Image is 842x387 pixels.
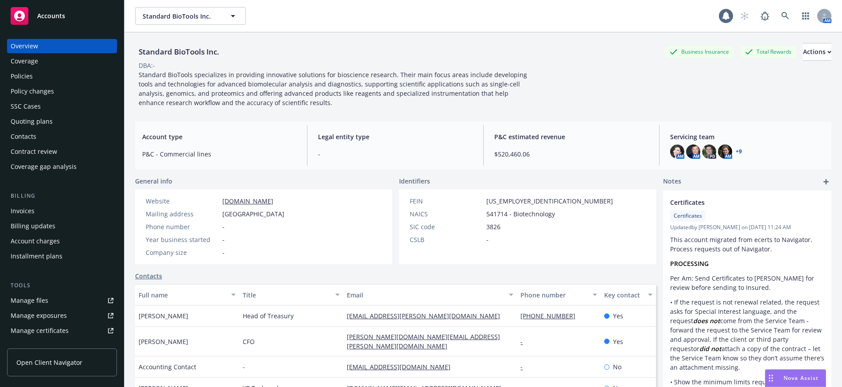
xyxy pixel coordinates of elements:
[11,309,67,323] div: Manage exposures
[665,46,733,57] div: Business Insurance
[7,293,117,308] a: Manage files
[7,204,117,218] a: Invoices
[143,12,219,21] span: Standard BioTools Inc.
[803,43,831,60] div: Actions
[139,362,196,371] span: Accounting Contact
[670,223,824,231] span: Updated by [PERSON_NAME] on [DATE] 11:24 AM
[613,362,621,371] span: No
[347,332,500,350] a: [PERSON_NAME][DOMAIN_NAME][EMAIL_ADDRESS][PERSON_NAME][DOMAIN_NAME]
[702,145,716,159] img: photo
[139,311,188,321] span: [PERSON_NAME]
[7,324,117,338] a: Manage certificates
[776,7,794,25] a: Search
[7,129,117,144] a: Contacts
[11,54,38,68] div: Coverage
[347,363,458,371] a: [EMAIL_ADDRESS][DOMAIN_NAME]
[7,145,117,159] a: Contract review
[399,176,430,186] span: Identifiers
[486,196,613,206] span: [US_EMPLOYER_IDENTIFICATION_NUMBER]
[135,271,162,281] a: Contacts
[7,69,117,83] a: Policies
[718,145,732,159] img: photo
[7,39,117,53] a: Overview
[11,114,53,129] div: Quoting plans
[11,145,57,159] div: Contract review
[146,209,219,219] div: Mailing address
[146,248,219,257] div: Company size
[699,344,722,353] em: did not
[7,234,117,248] a: Account charges
[797,7,815,25] a: Switch app
[736,149,742,154] a: +9
[135,176,172,186] span: General info
[7,4,117,28] a: Accounts
[670,145,684,159] img: photo
[7,54,117,68] a: Coverage
[686,145,700,159] img: photo
[142,149,296,159] span: P&C - Commercial lines
[146,196,219,206] div: Website
[11,219,55,233] div: Billing updates
[11,39,38,53] div: Overview
[135,46,223,58] div: Standard BioTools Inc.
[7,114,117,129] a: Quoting plans
[139,337,188,346] span: [PERSON_NAME]
[670,274,824,292] p: Per Am: Send Certificates to [PERSON_NAME] for review before sending to Insured.
[765,369,826,387] button: Nova Assist
[135,7,246,25] button: Standard BioTools Inc.
[7,84,117,98] a: Policy changes
[410,196,483,206] div: FEIN
[741,46,796,57] div: Total Rewards
[494,149,648,159] span: $520,460.06
[37,12,65,20] span: Accounts
[410,209,483,219] div: NAICS
[243,290,330,300] div: Title
[7,281,117,290] div: Tools
[11,249,62,263] div: Installment plans
[756,7,774,25] a: Report a Bug
[410,235,483,244] div: CSLB
[693,317,720,325] em: does not
[347,290,504,300] div: Email
[613,337,623,346] span: Yes
[670,297,824,372] p: • If the request is not renewal related, the request asks for Special Interest language, and the ...
[11,204,35,218] div: Invoices
[7,339,117,353] a: Manage claims
[222,197,273,205] a: [DOMAIN_NAME]
[347,312,507,320] a: [EMAIL_ADDRESS][PERSON_NAME][DOMAIN_NAME]
[670,235,824,254] p: This account migrated from ecerts to Navigator. Process requests out of Navigator.
[486,235,489,244] span: -
[7,309,117,323] a: Manage exposures
[601,284,656,305] button: Key contact
[222,222,225,231] span: -
[814,198,824,208] a: remove
[520,312,582,320] a: [PHONE_NUMBER]
[11,293,48,308] div: Manage files
[674,212,702,220] span: Certificates
[765,370,776,387] div: Drag to move
[146,222,219,231] div: Phone number
[670,259,709,268] strong: PROCESSING
[801,198,812,208] a: edit
[142,132,296,141] span: Account type
[11,84,54,98] div: Policy changes
[410,222,483,231] div: SIC code
[146,235,219,244] div: Year business started
[139,61,155,70] div: DBA: -
[803,43,831,61] button: Actions
[11,99,41,113] div: SSC Cases
[343,284,517,305] button: Email
[7,219,117,233] a: Billing updates
[7,99,117,113] a: SSC Cases
[520,337,530,346] a: -
[139,70,529,107] span: Standard BioTools specializes in providing innovative solutions for bioscience research. Their ma...
[139,290,226,300] div: Full name
[318,132,472,141] span: Legal entity type
[11,69,33,83] div: Policies
[243,362,245,371] span: -
[486,222,501,231] span: 3826
[7,160,117,174] a: Coverage gap analysis
[222,248,225,257] span: -
[670,132,824,141] span: Servicing team
[821,176,831,187] a: add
